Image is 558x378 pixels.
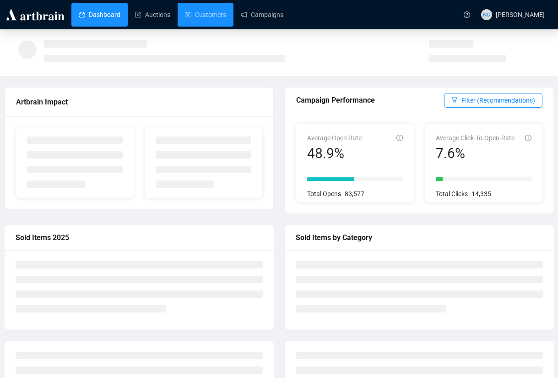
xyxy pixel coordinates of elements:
[436,134,515,142] span: Average Click-To-Open-Rate
[16,96,262,108] div: Artbrain Impact
[451,97,458,103] span: filter
[79,3,120,27] a: Dashboard
[483,10,490,19] span: NC
[241,3,283,27] a: Campaigns
[296,94,444,106] div: Campaign Performance
[307,145,362,162] div: 48.9%
[436,190,468,197] span: Total Clicks
[185,3,226,27] a: Customers
[471,190,491,197] span: 14,335
[135,3,170,27] a: Auctions
[436,145,515,162] div: 7.6%
[461,95,535,105] span: Filter (Recommendations)
[307,190,341,197] span: Total Opens
[296,232,543,243] div: Sold Items by Category
[464,11,470,18] span: question-circle
[16,232,263,243] div: Sold Items 2025
[496,11,545,18] span: [PERSON_NAME]
[525,135,531,141] span: info-circle
[307,134,362,142] span: Average Open Rate
[444,93,542,108] button: Filter (Recommendations)
[345,190,364,197] span: 83,577
[396,135,403,141] span: info-circle
[5,7,66,22] img: logo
